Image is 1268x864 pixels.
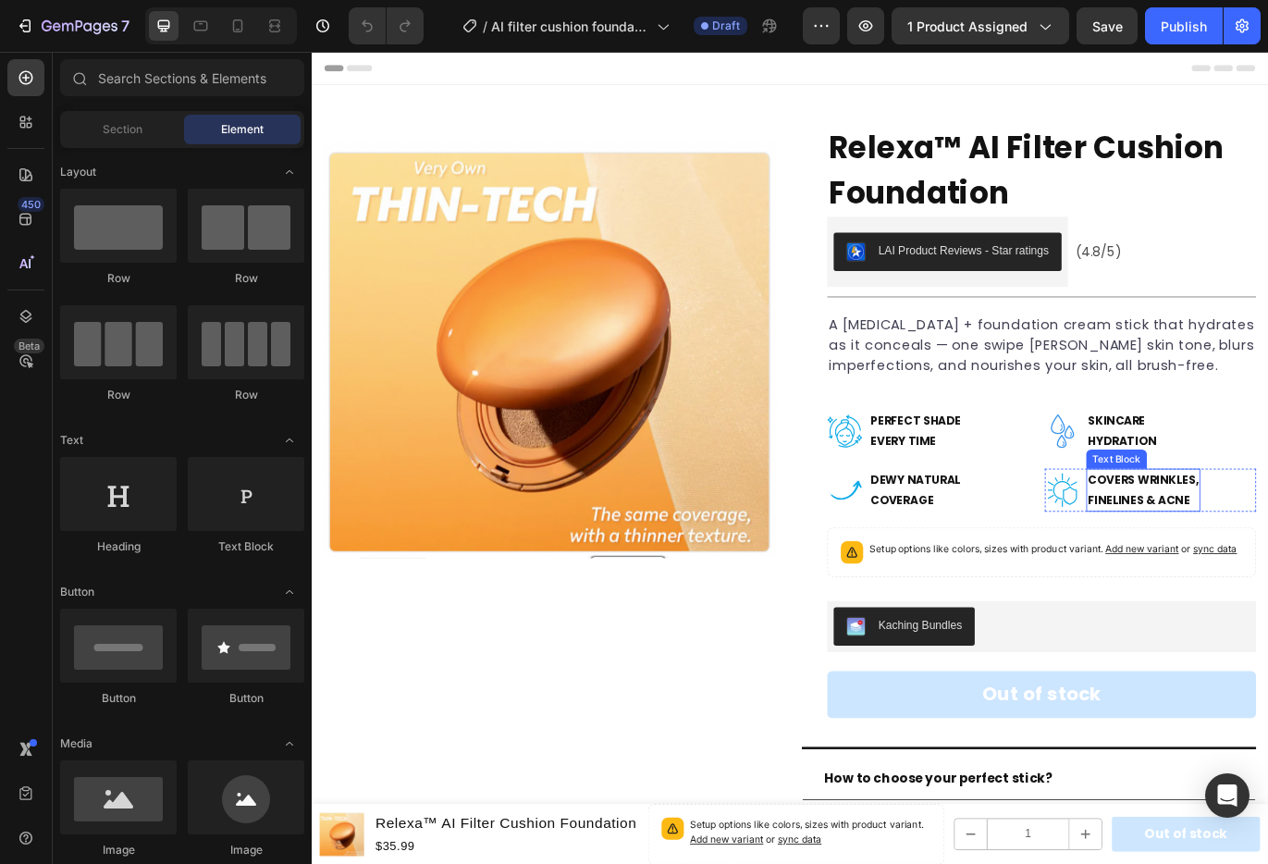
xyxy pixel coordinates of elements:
p: Hydration [901,440,980,463]
div: Row [60,270,177,287]
p: Setup options like colors, sizes with product variant. [647,568,1074,586]
div: Open Intercom Messenger [1205,773,1250,818]
span: Text [60,432,83,449]
div: Publish [1161,17,1207,36]
button: Kaching Bundles [606,645,769,689]
span: Save [1092,19,1123,34]
div: Row [60,387,177,403]
button: Save [1077,7,1138,44]
div: Out of stock [778,730,917,762]
button: LAI Product Reviews - Star ratings [606,210,870,254]
div: Row [188,270,304,287]
span: Button [60,584,94,600]
img: LaiProductReviews.png [621,221,643,243]
p: How to choose your perfect stick? [595,831,859,858]
p: 7 [121,15,129,37]
div: Heading [60,538,177,555]
div: Image [188,842,304,858]
div: Undo/Redo [349,7,424,44]
div: Kaching Bundles [658,656,755,675]
span: Layout [60,164,96,180]
span: Toggle open [275,426,304,455]
button: Publish [1145,7,1223,44]
button: 1 product assigned [892,7,1069,44]
span: AI filter cushion foundation [491,17,649,36]
span: Toggle open [275,729,304,759]
span: sync data [1023,570,1074,584]
input: Search Sections & Elements [60,59,304,96]
div: Button [188,690,304,707]
strong: Coverage [648,511,722,529]
span: Toggle open [275,577,304,607]
span: or [1006,570,1074,584]
span: Toggle open [275,157,304,187]
div: Beta [14,339,44,353]
div: LAI Product Reviews - Star ratings [658,221,856,241]
strong: Covers Wrinkles, [901,488,1029,506]
iframe: Design area [312,52,1268,864]
div: Image [60,842,177,858]
button: Out of stock [598,719,1096,773]
div: Text Block [903,464,966,481]
div: Row [188,387,304,403]
div: 450 [18,197,44,212]
strong: Dewy NATURAL [648,488,753,506]
span: Element [221,121,264,138]
img: KachingBundles.png [621,656,643,678]
span: Add new variant [921,570,1006,584]
span: Media [60,735,92,752]
span: / [483,17,487,36]
div: Text Block [188,538,304,555]
p: (4.8/5) [887,219,940,246]
span: 1 product assigned [907,17,1028,36]
p: Every Time [648,440,754,463]
p: Skincare [901,417,980,440]
strong: fineLines & acne [901,511,1019,529]
button: 7 [7,7,138,44]
h1: Relexa™ AI Filter Cushion Foundation [598,82,1096,191]
span: Draft [712,18,740,34]
div: Button [60,690,177,707]
span: Section [103,121,142,138]
p: Perfect Shade [648,417,754,440]
p: A [MEDICAL_DATA] + foundation cream stick that hydrates as it conceals — one swipe [PERSON_NAME] ... [600,305,1094,376]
